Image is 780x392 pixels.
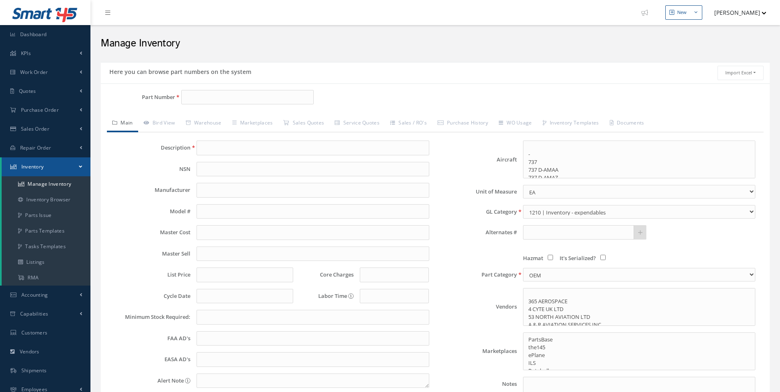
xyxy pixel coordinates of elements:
a: Parts Issue [2,208,90,223]
label: Alternates # [435,229,517,235]
option: Rotabull [528,367,751,375]
option: 737 D-AMAZ [528,174,751,182]
h2: Manage Inventory [101,37,770,50]
a: Service Quotes [329,115,385,132]
h5: Here you can browse part numbers on the system [107,66,251,76]
option: PartsBase [528,336,751,344]
label: Minimum Stock Required: [109,314,190,320]
option: 737 D-AMAA [528,166,751,174]
span: It's Serialized? [560,254,596,262]
a: Manage Inventory [2,176,90,192]
a: Bird View [138,115,181,132]
label: FAA AD's [109,335,190,341]
label: Core Charges [299,272,354,278]
a: Listings [2,254,90,270]
label: Alert Note [109,374,190,388]
label: Vendors [435,304,517,310]
a: WO Usage [493,115,537,132]
span: Shipments [21,367,47,374]
label: Model # [109,208,190,214]
span: Work Order [20,69,48,76]
a: RMA [2,270,90,286]
a: Inventory [2,157,90,176]
span: Dashboard [20,31,47,38]
option: the145 [528,344,751,351]
label: Labor Time [299,293,354,299]
label: Master Cost [109,229,190,235]
button: New [665,5,702,20]
span: Purchase Order [21,106,59,113]
span: Repair Order [20,144,51,151]
a: Inventory Browser [2,192,90,208]
button: Import Excel [718,66,764,80]
label: Aircraft [435,157,517,163]
span: KPIs [21,50,31,57]
a: Warehouse [181,115,227,132]
option: ePlane [528,351,751,359]
span: Inventory [21,163,44,170]
a: Documents [604,115,650,132]
option: 4 CYTE UK LTD [528,305,751,313]
a: Purchase History [432,115,493,132]
span: Accounting [21,291,48,298]
span: Capabilities [20,310,49,317]
label: List Price [109,272,190,278]
label: Cycle Date [109,293,190,299]
label: Manufacturer [109,187,190,193]
span: Sales Order [21,125,49,132]
label: GL Category [435,209,517,215]
button: [PERSON_NAME] [706,5,766,21]
a: Inventory Templates [537,115,604,132]
label: Part Number [101,94,175,100]
input: It's Serialized? [600,255,606,260]
label: Master Sell [109,251,190,257]
input: Hazmat [548,255,553,260]
a: Marketplaces [227,115,278,132]
div: New [677,9,687,16]
option: 737 [528,158,751,166]
a: Parts Templates [2,223,90,239]
label: Part Category [435,272,517,278]
a: Sales / RO's [385,115,432,132]
option: ILS [528,359,751,367]
a: Sales Quotes [278,115,329,132]
a: Tasks Templates [2,239,90,254]
label: EASA AD's [109,356,190,362]
span: Customers [21,329,48,336]
option: 53 NORTH AVIATION LTD [528,313,751,321]
span: Quotes [19,88,36,95]
option: A & R AVIATION SERVICES INC [528,321,751,329]
option: 365 AEROSPACE [528,297,751,305]
span: Vendors [20,348,39,355]
a: Main [107,115,138,132]
span: Hazmat [523,254,543,262]
label: Unit of Measure [435,189,517,195]
label: NSN [109,166,190,172]
label: Description [109,145,190,151]
option: - [528,150,751,158]
label: Marketplaces [435,348,517,354]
